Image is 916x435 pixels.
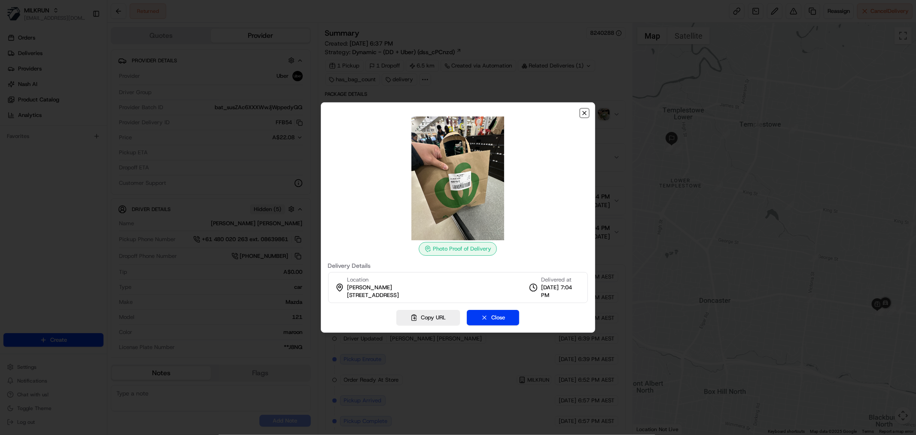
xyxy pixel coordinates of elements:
span: [STREET_ADDRESS] [347,291,399,299]
button: Close [467,310,519,325]
label: Delivery Details [328,263,588,269]
span: [DATE] 7:04 PM [541,284,581,299]
img: photo_proof_of_delivery image [396,116,520,240]
button: Copy URL [396,310,460,325]
span: Delivered at [541,276,581,284]
span: [PERSON_NAME] [347,284,393,291]
div: Photo Proof of Delivery [419,242,497,256]
span: Location [347,276,369,284]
